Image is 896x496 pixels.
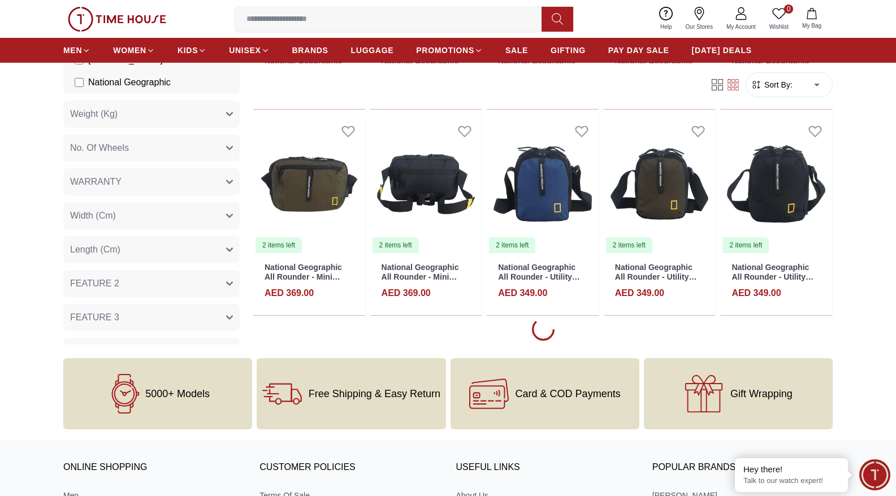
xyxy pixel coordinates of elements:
img: National Geographic All Rounder - Utility Bag Black N27902.06 [720,114,832,254]
a: National Geographic All Rounder - Utility Bag Navy N27902.492 items left [487,114,599,254]
div: Chat Widget [859,459,890,490]
span: [DATE] DEALS [692,45,752,56]
a: UNISEX [229,40,269,60]
button: WARRANTY [63,168,240,195]
a: Help [653,5,679,33]
span: BRANDS [292,45,328,56]
span: LUGGAGE [351,45,394,56]
span: National Geographic [88,76,171,89]
p: Talk to our watch expert! [743,476,839,486]
span: WARRANTY [70,175,122,189]
span: Help [656,23,677,31]
span: GIFTING [551,45,586,56]
a: National Geographic All Rounder - Utility Bag Navy N27902.49 [498,263,580,291]
span: SALE [505,45,528,56]
span: Length (Cm) [70,243,120,256]
a: WOMEN [113,40,155,60]
button: My Bag [795,6,828,32]
h3: ONLINE SHOPPING [63,459,244,476]
button: Sort By: [751,79,793,90]
a: MEN [63,40,90,60]
a: National Geographic All Rounder - Mini Sling Bag Black N27903.062 items left [370,114,482,254]
a: National Geographic All Rounder - Utility Bag Khaki N27902.11 [615,263,697,291]
button: Width (Cm) [63,202,240,229]
span: KIDS [178,45,198,56]
div: 2 items left [256,237,302,253]
a: PAY DAY SALE [608,40,669,60]
div: 2 items left [373,237,419,253]
h4: AED 369.00 [382,286,431,300]
a: National Geographic All Rounder - Mini Sling Bag Black N27903.06 [382,263,459,300]
span: Card & COD Payments [516,388,621,399]
span: WOMEN [113,45,146,56]
div: 2 items left [606,237,652,253]
span: Our Stores [681,23,717,31]
span: Wishlist [765,23,793,31]
img: National Geographic All Rounder - Utility Bag Navy N27902.49 [487,114,599,254]
span: Width (Cm) [70,209,116,223]
a: SALE [505,40,528,60]
a: BRANDS [292,40,328,60]
span: Free Shipping & Easy Return [309,388,440,399]
a: PROMOTIONS [416,40,483,60]
span: No. Of Wheels [70,141,129,155]
span: PAY DAY SALE [608,45,669,56]
span: My Account [722,23,760,31]
h4: AED 349.00 [498,286,547,300]
a: KIDS [178,40,206,60]
div: 2 items left [489,237,535,253]
button: FEATURE 3 [63,304,240,331]
div: Hey there! [743,464,839,475]
h4: AED 349.00 [731,286,781,300]
img: National Geographic All Rounder - Utility Bag Khaki N27902.11 [604,114,716,254]
span: UNISEX [229,45,261,56]
h4: AED 369.00 [265,286,314,300]
span: 0 [784,5,793,14]
span: MEN [63,45,82,56]
a: National Geographic All Rounder - Mini Sling Bag Khaki N27903.112 items left [253,114,365,254]
h3: USEFUL LINKS [456,459,637,476]
img: National Geographic All Rounder - Mini Sling Bag Black N27903.06 [370,114,482,254]
a: National Geographic All Rounder - Mini Sling Bag Khaki N27903.11 [265,263,342,300]
a: National Geographic All Rounder - Utility Bag Black N27902.06 [731,263,813,291]
input: National Geographic [75,78,84,87]
button: Weight (Kg) [63,101,240,128]
img: National Geographic All Rounder - Mini Sling Bag Khaki N27903.11 [253,114,365,254]
span: Sort By: [762,79,793,90]
button: No. Of Wheels [63,134,240,162]
h3: CUSTOMER POLICIES [259,459,440,476]
a: LUGGAGE [351,40,394,60]
span: FEATURE 3 [70,311,119,324]
img: ... [68,7,166,32]
a: National Geographic All Rounder - Utility Bag Khaki N27902.112 items left [604,114,716,254]
span: Gift Wrapping [730,388,793,399]
span: FEATURE 2 [70,277,119,290]
button: FEATURE 1 [63,338,240,365]
h4: AED 349.00 [615,286,664,300]
a: [DATE] DEALS [692,40,752,60]
span: My Bag [798,21,826,30]
span: Weight (Kg) [70,107,118,121]
a: 0Wishlist [763,5,795,33]
a: Our Stores [679,5,720,33]
div: 2 items left [722,237,769,253]
a: GIFTING [551,40,586,60]
span: 5000+ Models [145,388,210,399]
h3: Popular Brands [652,459,833,476]
a: National Geographic All Rounder - Utility Bag Black N27902.062 items left [720,114,832,254]
span: PROMOTIONS [416,45,474,56]
button: Length (Cm) [63,236,240,263]
button: FEATURE 2 [63,270,240,297]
